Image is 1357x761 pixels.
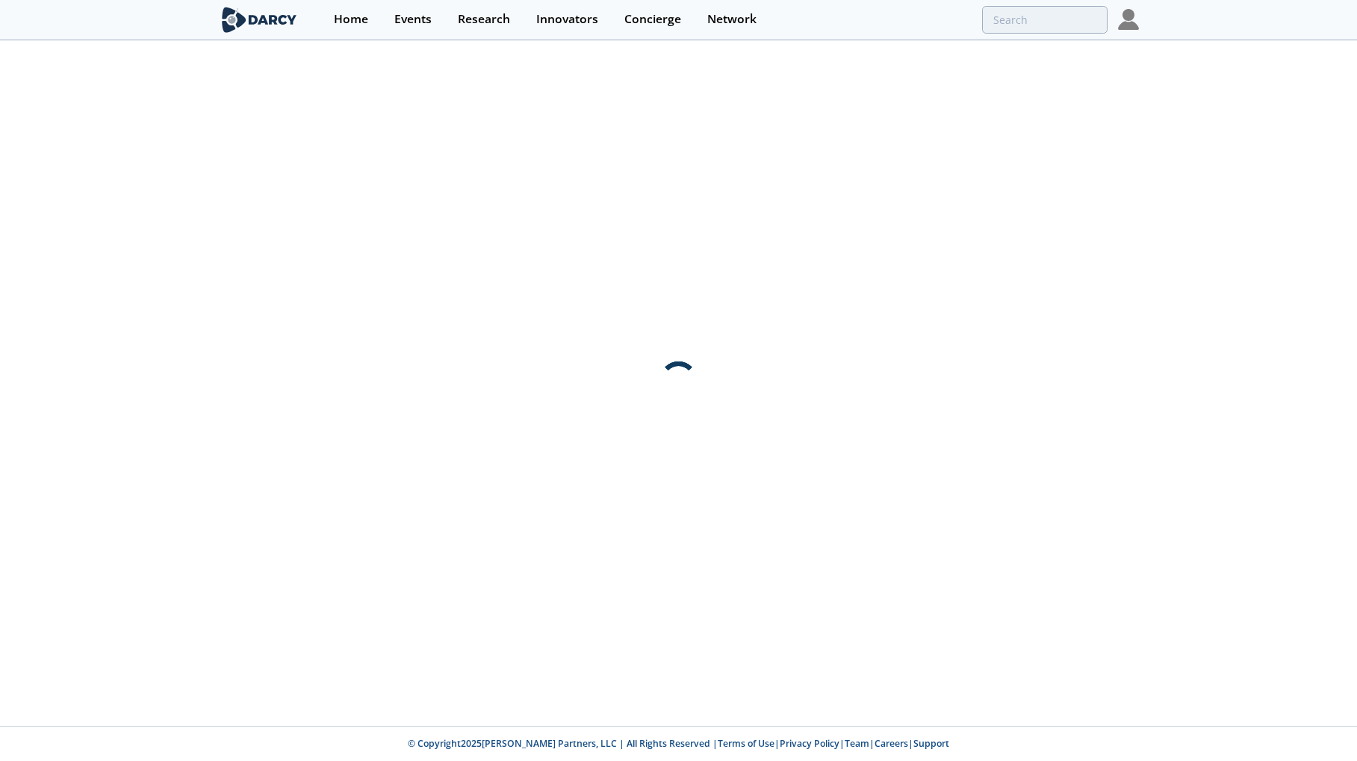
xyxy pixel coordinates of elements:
div: Research [458,13,510,25]
input: Advanced Search [982,6,1108,34]
iframe: chat widget [1294,701,1342,746]
div: Network [707,13,757,25]
a: Support [913,737,949,750]
a: Terms of Use [718,737,774,750]
a: Team [845,737,869,750]
a: Privacy Policy [780,737,839,750]
a: Careers [875,737,908,750]
img: Profile [1118,9,1139,30]
div: Innovators [536,13,598,25]
p: © Copyright 2025 [PERSON_NAME] Partners, LLC | All Rights Reserved | | | | | [126,737,1232,751]
div: Concierge [624,13,681,25]
div: Home [334,13,368,25]
img: logo-wide.svg [219,7,300,33]
div: Events [394,13,432,25]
